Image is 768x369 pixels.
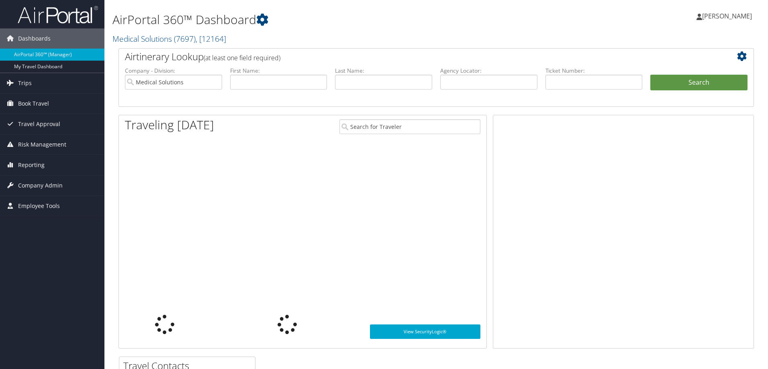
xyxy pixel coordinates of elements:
[18,5,98,24] img: airportal-logo.png
[697,4,760,28] a: [PERSON_NAME]
[125,67,222,75] label: Company - Division:
[18,196,60,216] span: Employee Tools
[18,155,45,175] span: Reporting
[18,94,49,114] span: Book Travel
[650,75,748,91] button: Search
[18,73,32,93] span: Trips
[545,67,643,75] label: Ticket Number:
[18,135,66,155] span: Risk Management
[204,53,280,62] span: (at least one field required)
[196,33,226,44] span: , [ 12164 ]
[230,67,327,75] label: First Name:
[339,119,480,134] input: Search for Traveler
[440,67,537,75] label: Agency Locator:
[370,324,480,339] a: View SecurityLogic®
[18,29,51,49] span: Dashboards
[18,175,63,196] span: Company Admin
[335,67,432,75] label: Last Name:
[112,33,226,44] a: Medical Solutions
[112,11,544,28] h1: AirPortal 360™ Dashboard
[125,116,214,133] h1: Traveling [DATE]
[702,12,752,20] span: [PERSON_NAME]
[18,114,60,134] span: Travel Approval
[174,33,196,44] span: ( 7697 )
[125,50,694,63] h2: Airtinerary Lookup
